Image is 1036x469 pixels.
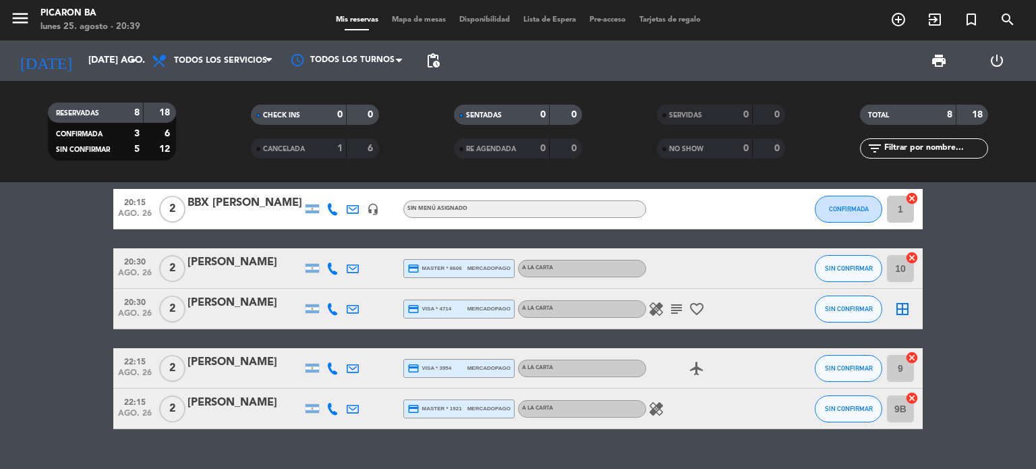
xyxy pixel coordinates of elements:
span: A LA CARTA [522,365,553,370]
i: filter_list [867,140,883,157]
i: headset_mic [367,203,379,215]
strong: 0 [368,110,376,119]
span: SIN CONFIRMAR [825,265,873,272]
strong: 18 [159,108,173,117]
span: SIN CONFIRMAR [56,146,110,153]
span: RESERVADAS [56,110,99,117]
span: Sin menú asignado [407,206,467,211]
i: healing [648,301,664,317]
strong: 0 [571,110,579,119]
span: mercadopago [467,404,511,413]
span: ago. 26 [118,309,152,325]
div: BBX [PERSON_NAME] [188,194,302,212]
div: [PERSON_NAME] [188,354,302,371]
span: Tarjetas de regalo [633,16,708,24]
div: LOG OUT [968,40,1026,81]
span: Todos los servicios [174,56,267,65]
span: 20:30 [118,294,152,309]
span: 20:15 [118,194,152,209]
span: CANCELADA [263,146,305,153]
div: Picaron BA [40,7,140,20]
span: ago. 26 [118,409,152,424]
strong: 0 [774,144,782,153]
span: Mapa de mesas [385,16,453,24]
i: subject [668,301,685,317]
span: 2 [159,355,185,382]
span: print [931,53,947,69]
span: master * 8606 [407,263,462,275]
span: 2 [159,196,185,223]
span: CONFIRMADA [829,205,869,213]
button: SIN CONFIRMAR [815,395,882,422]
i: credit_card [407,362,420,375]
i: [DATE] [10,46,82,76]
div: [PERSON_NAME] [188,394,302,412]
span: SIN CONFIRMAR [825,364,873,372]
span: ago. 26 [118,368,152,384]
span: RE AGENDADA [466,146,516,153]
span: mercadopago [467,264,511,273]
i: cancel [905,251,919,265]
span: mercadopago [467,304,511,313]
strong: 12 [159,144,173,154]
div: [PERSON_NAME] [188,254,302,271]
span: NO SHOW [669,146,703,153]
span: A LA CARTA [522,265,553,271]
strong: 0 [743,110,749,119]
span: A LA CARTA [522,306,553,311]
strong: 8 [134,108,140,117]
strong: 6 [368,144,376,153]
strong: 3 [134,129,140,138]
i: menu [10,8,30,28]
i: cancel [905,391,919,405]
i: cancel [905,351,919,364]
i: credit_card [407,303,420,315]
span: Lista de Espera [517,16,583,24]
span: SIN CONFIRMAR [825,305,873,312]
i: favorite_border [689,301,705,317]
span: master * 1921 [407,403,462,415]
strong: 18 [972,110,985,119]
button: SIN CONFIRMAR [815,255,882,282]
span: CHECK INS [263,112,300,119]
strong: 0 [743,144,749,153]
strong: 0 [571,144,579,153]
span: 2 [159,395,185,422]
span: SENTADAS [466,112,502,119]
strong: 0 [337,110,343,119]
strong: 0 [540,110,546,119]
strong: 6 [165,129,173,138]
i: exit_to_app [927,11,943,28]
i: cancel [905,192,919,205]
span: pending_actions [425,53,441,69]
i: healing [648,401,664,417]
span: SERVIDAS [669,112,702,119]
strong: 5 [134,144,140,154]
i: airplanemode_active [689,360,705,377]
i: add_circle_outline [890,11,906,28]
div: [PERSON_NAME] [188,294,302,312]
span: 20:30 [118,253,152,269]
button: CONFIRMADA [815,196,882,223]
button: SIN CONFIRMAR [815,355,882,382]
span: 2 [159,296,185,323]
strong: 0 [540,144,546,153]
span: ago. 26 [118,209,152,225]
i: credit_card [407,403,420,415]
span: A LA CARTA [522,406,553,411]
span: 22:15 [118,393,152,409]
i: arrow_drop_down [125,53,142,69]
span: 22:15 [118,353,152,368]
span: visa * 4714 [407,303,451,315]
span: 2 [159,255,185,282]
i: power_settings_new [989,53,1005,69]
i: search [1000,11,1016,28]
i: turned_in_not [963,11,979,28]
i: border_all [894,301,911,317]
div: lunes 25. agosto - 20:39 [40,20,140,34]
span: ago. 26 [118,269,152,284]
span: visa * 3954 [407,362,451,375]
button: menu [10,8,30,33]
button: SIN CONFIRMAR [815,296,882,323]
span: SIN CONFIRMAR [825,405,873,412]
